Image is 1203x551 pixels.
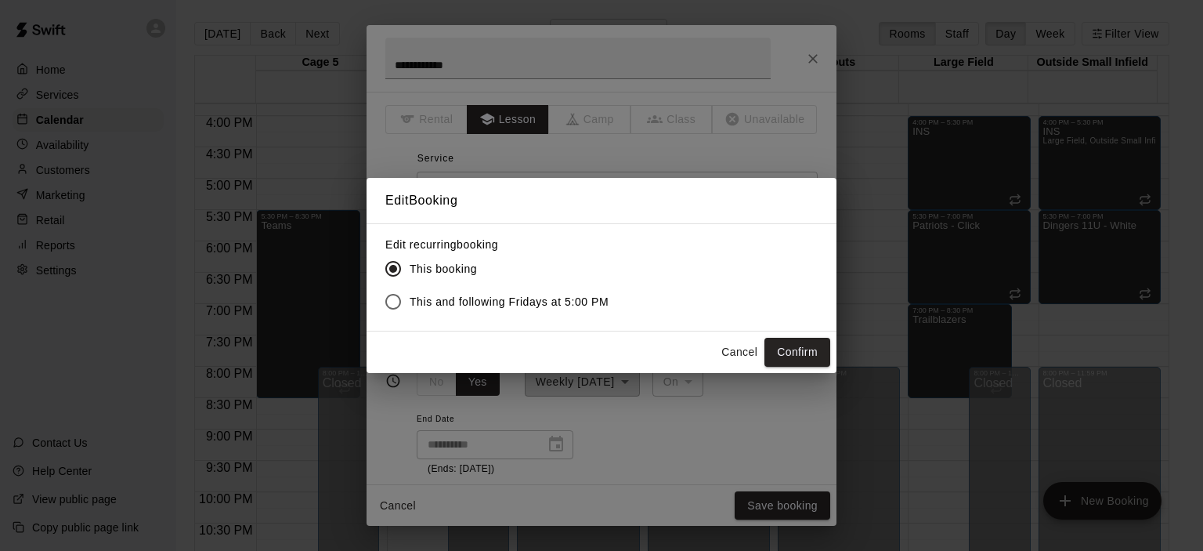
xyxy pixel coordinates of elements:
[410,294,609,310] span: This and following Fridays at 5:00 PM
[410,261,477,277] span: This booking
[764,338,830,367] button: Confirm
[367,178,836,223] h2: Edit Booking
[714,338,764,367] button: Cancel
[385,237,621,252] label: Edit recurring booking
